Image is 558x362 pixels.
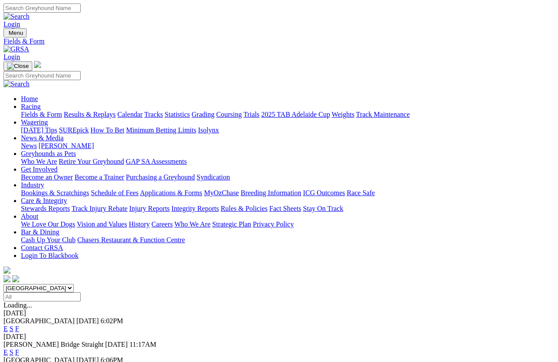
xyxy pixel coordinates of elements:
[3,3,81,13] input: Search
[38,142,94,149] a: [PERSON_NAME]
[332,111,354,118] a: Weights
[129,220,150,228] a: History
[221,205,268,212] a: Rules & Policies
[3,333,555,341] div: [DATE]
[3,348,8,356] a: E
[21,220,555,228] div: About
[3,267,10,274] img: logo-grsa-white.png
[21,126,57,134] a: [DATE] Tips
[129,341,157,348] span: 11:17AM
[21,150,76,157] a: Greyhounds as Pets
[21,158,555,166] div: Greyhounds as Pets
[15,325,19,332] a: F
[269,205,301,212] a: Fact Sheets
[303,189,345,196] a: ICG Outcomes
[303,205,343,212] a: Stay On Track
[91,126,125,134] a: How To Bet
[10,348,14,356] a: S
[198,126,219,134] a: Isolynx
[3,309,555,317] div: [DATE]
[347,189,374,196] a: Race Safe
[356,111,410,118] a: Track Maintenance
[21,118,48,126] a: Wagering
[3,317,75,325] span: [GEOGRAPHIC_DATA]
[21,126,555,134] div: Wagering
[3,37,555,45] a: Fields & Form
[21,142,555,150] div: News & Media
[216,111,242,118] a: Coursing
[9,30,23,36] span: Menu
[12,275,19,282] img: twitter.svg
[3,53,20,61] a: Login
[3,301,32,309] span: Loading...
[21,158,57,165] a: Who We Are
[21,103,41,110] a: Racing
[76,317,99,325] span: [DATE]
[21,189,555,197] div: Industry
[3,71,81,80] input: Search
[3,20,20,28] a: Login
[21,95,38,102] a: Home
[243,111,259,118] a: Trials
[105,341,128,348] span: [DATE]
[21,111,555,118] div: Racing
[59,126,88,134] a: SUREpick
[126,173,195,181] a: Purchasing a Greyhound
[75,173,124,181] a: Become a Trainer
[21,213,38,220] a: About
[3,325,8,332] a: E
[3,45,29,53] img: GRSA
[21,228,59,236] a: Bar & Dining
[144,111,163,118] a: Tracks
[151,220,173,228] a: Careers
[21,236,555,244] div: Bar & Dining
[126,158,187,165] a: GAP SA Assessments
[140,189,202,196] a: Applications & Forms
[21,134,64,142] a: News & Media
[3,292,81,301] input: Select date
[34,61,41,68] img: logo-grsa-white.png
[126,126,196,134] a: Minimum Betting Limits
[21,111,62,118] a: Fields & Form
[21,197,67,204] a: Care & Integrity
[21,173,555,181] div: Get Involved
[21,244,63,251] a: Contact GRSA
[3,341,103,348] span: [PERSON_NAME] Bridge Straight
[117,111,143,118] a: Calendar
[3,275,10,282] img: facebook.svg
[71,205,127,212] a: Track Injury Rebate
[21,252,78,259] a: Login To Blackbook
[21,173,73,181] a: Become an Owner
[129,205,170,212] a: Injury Reports
[21,181,44,189] a: Industry
[261,111,330,118] a: 2025 TAB Adelaide Cup
[241,189,301,196] a: Breeding Information
[64,111,116,118] a: Results & Replays
[77,236,185,244] a: Chasers Restaurant & Function Centre
[21,236,75,244] a: Cash Up Your Club
[21,205,70,212] a: Stewards Reports
[21,189,89,196] a: Bookings & Scratchings
[197,173,230,181] a: Syndication
[21,205,555,213] div: Care & Integrity
[212,220,251,228] a: Strategic Plan
[21,166,58,173] a: Get Involved
[59,158,124,165] a: Retire Your Greyhound
[192,111,214,118] a: Grading
[171,205,219,212] a: Integrity Reports
[7,63,29,70] img: Close
[77,220,127,228] a: Vision and Values
[3,80,30,88] img: Search
[15,348,19,356] a: F
[3,28,27,37] button: Toggle navigation
[101,317,123,325] span: 6:02PM
[253,220,294,228] a: Privacy Policy
[165,111,190,118] a: Statistics
[10,325,14,332] a: S
[204,189,239,196] a: MyOzChase
[91,189,138,196] a: Schedule of Fees
[21,220,75,228] a: We Love Our Dogs
[3,61,32,71] button: Toggle navigation
[3,13,30,20] img: Search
